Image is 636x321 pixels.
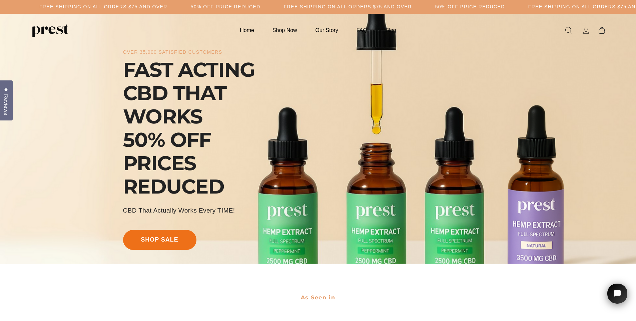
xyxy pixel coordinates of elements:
[231,24,262,37] a: Home
[2,94,10,115] span: Reviews
[264,24,305,37] a: Shop Now
[39,4,167,10] h5: Free Shipping on all orders $75 and over
[123,289,513,306] h2: As Seen in
[31,24,68,37] img: PREST ORGANICS
[348,24,376,37] a: FAQ
[123,58,273,198] div: FAST ACTING CBD THAT WORKS 50% OFF PRICES REDUCED
[284,4,412,10] h5: Free Shipping on all orders $75 and over
[435,4,505,10] h5: 50% OFF PRICE REDUCED
[123,49,222,55] div: over 35,000 satisfied customers
[123,206,235,215] div: CBD That Actually Works every TIME!
[231,24,404,37] ul: Primary
[307,24,347,37] a: Our Story
[377,24,405,37] a: Blog
[191,4,260,10] h5: 50% OFF PRICE REDUCED
[599,274,636,321] iframe: Tidio Chat
[123,230,196,250] a: shop sale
